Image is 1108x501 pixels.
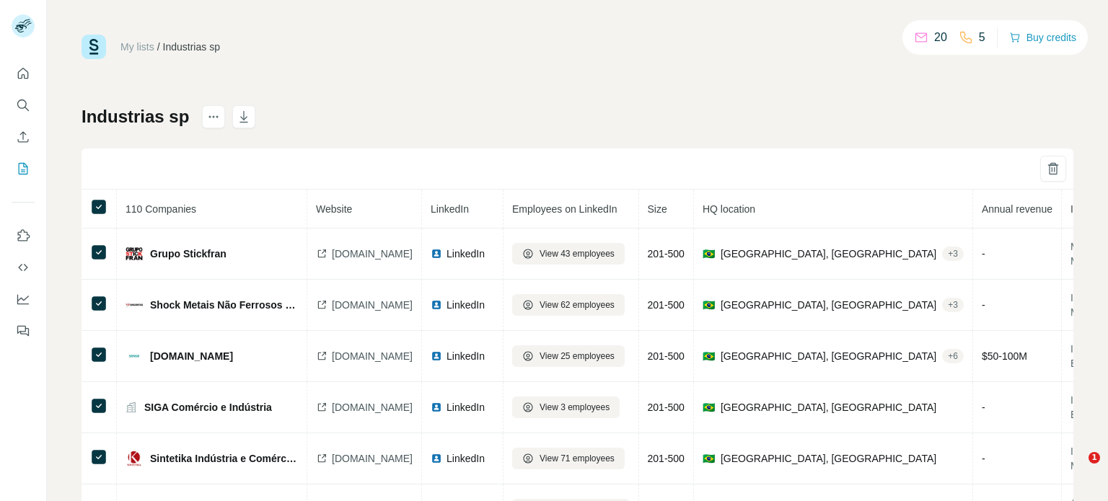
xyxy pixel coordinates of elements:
[512,345,625,367] button: View 25 employees
[703,349,715,363] span: 🇧🇷
[648,453,685,464] span: 201-500
[447,400,485,414] span: LinkedIn
[150,298,298,312] span: Shock Metais Não Ferrosos Ltda - Página oficial
[431,402,442,413] img: LinkedIn logo
[721,247,936,261] span: [GEOGRAPHIC_DATA], [GEOGRAPHIC_DATA]
[82,35,106,59] img: Surfe Logo
[982,203,1052,215] span: Annual revenue
[332,298,413,312] span: [DOMAIN_NAME]
[12,254,35,280] button: Use Surfe API
[202,105,225,128] button: actions
[447,349,485,363] span: LinkedIn
[447,247,485,261] span: LinkedIn
[721,400,936,414] span: [GEOGRAPHIC_DATA], [GEOGRAPHIC_DATA]
[721,451,936,466] span: [GEOGRAPHIC_DATA], [GEOGRAPHIC_DATA]
[648,299,685,311] span: 201-500
[540,247,615,260] span: View 43 employees
[942,350,964,363] div: + 6
[512,448,625,469] button: View 71 employees
[150,349,233,363] span: [DOMAIN_NAME]
[120,41,154,53] a: My lists
[12,286,35,312] button: Dashboard
[157,40,160,54] li: /
[1009,27,1076,48] button: Buy credits
[447,298,485,312] span: LinkedIn
[982,299,985,311] span: -
[163,40,220,54] div: Industrias sp
[512,203,617,215] span: Employees on LinkedIn
[431,203,469,215] span: LinkedIn
[1059,452,1094,487] iframe: Intercom live chat
[648,203,667,215] span: Size
[703,451,715,466] span: 🇧🇷
[512,243,625,265] button: View 43 employees
[332,349,413,363] span: [DOMAIN_NAME]
[934,29,947,46] p: 20
[12,92,35,118] button: Search
[512,294,625,316] button: View 62 employees
[126,296,143,314] img: company-logo
[150,247,227,261] span: Grupo Stickfran
[540,452,615,465] span: View 71 employees
[512,396,620,418] button: View 3 employees
[942,298,964,311] div: + 3
[1070,203,1107,215] span: Industry
[126,450,143,467] img: company-logo
[1089,452,1100,464] span: 1
[982,453,985,464] span: -
[12,156,35,182] button: My lists
[982,350,1027,362] span: $ 50-100M
[703,298,715,312] span: 🇧🇷
[12,318,35,344] button: Feedback
[648,402,685,413] span: 201-500
[721,298,936,312] span: [GEOGRAPHIC_DATA], [GEOGRAPHIC_DATA]
[332,247,413,261] span: [DOMAIN_NAME]
[12,223,35,249] button: Use Surfe on LinkedIn
[979,29,985,46] p: 5
[703,247,715,261] span: 🇧🇷
[431,299,442,311] img: LinkedIn logo
[540,401,610,414] span: View 3 employees
[540,298,615,311] span: View 62 employees
[703,203,755,215] span: HQ location
[431,453,442,464] img: LinkedIn logo
[332,400,413,414] span: [DOMAIN_NAME]
[540,350,615,363] span: View 25 employees
[332,451,413,466] span: [DOMAIN_NAME]
[703,400,715,414] span: 🇧🇷
[12,124,35,150] button: Enrich CSV
[447,451,485,466] span: LinkedIn
[150,451,298,466] span: Sintetika Indústria e Comércio de Tecidos Filtrantes
[12,61,35,87] button: Quick start
[126,203,196,215] span: 110 Companies
[316,203,352,215] span: Website
[144,400,272,414] span: SIGA Comércio e Indústria
[648,350,685,362] span: 201-500
[82,105,189,128] h1: Industrias sp
[431,350,442,362] img: LinkedIn logo
[126,245,143,262] img: company-logo
[648,248,685,260] span: 201-500
[126,347,143,365] img: company-logo
[982,248,985,260] span: -
[721,349,936,363] span: [GEOGRAPHIC_DATA], [GEOGRAPHIC_DATA]
[942,247,964,260] div: + 3
[982,402,985,413] span: -
[431,248,442,260] img: LinkedIn logo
